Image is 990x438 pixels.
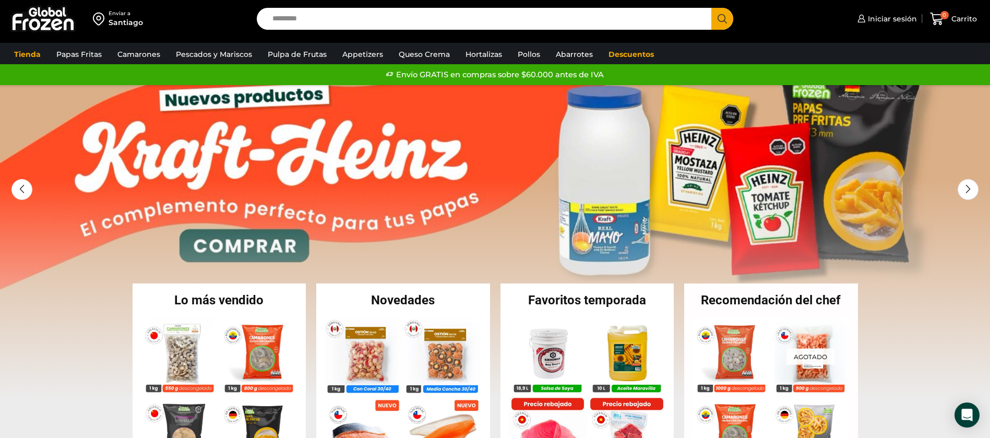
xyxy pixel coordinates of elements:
[460,44,507,64] a: Hortalizas
[940,11,949,19] span: 0
[112,44,165,64] a: Camarones
[9,44,46,64] a: Tienda
[958,179,979,200] div: Next slide
[171,44,257,64] a: Pescados y Mariscos
[949,14,977,24] span: Carrito
[786,348,834,364] p: Agotado
[865,14,917,24] span: Iniciar sesión
[603,44,659,64] a: Descuentos
[512,44,545,64] a: Pollos
[500,294,674,306] h2: Favoritos temporada
[263,44,332,64] a: Pulpa de Frutas
[855,8,917,29] a: Iniciar sesión
[927,7,980,31] a: 0 Carrito
[109,10,143,17] div: Enviar a
[393,44,455,64] a: Queso Crema
[337,44,388,64] a: Appetizers
[11,179,32,200] div: Previous slide
[133,294,306,306] h2: Lo más vendido
[684,294,858,306] h2: Recomendación del chef
[711,8,733,30] button: Search button
[93,10,109,28] img: address-field-icon.svg
[316,294,490,306] h2: Novedades
[51,44,107,64] a: Papas Fritas
[109,17,143,28] div: Santiago
[551,44,598,64] a: Abarrotes
[955,403,980,428] div: Open Intercom Messenger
